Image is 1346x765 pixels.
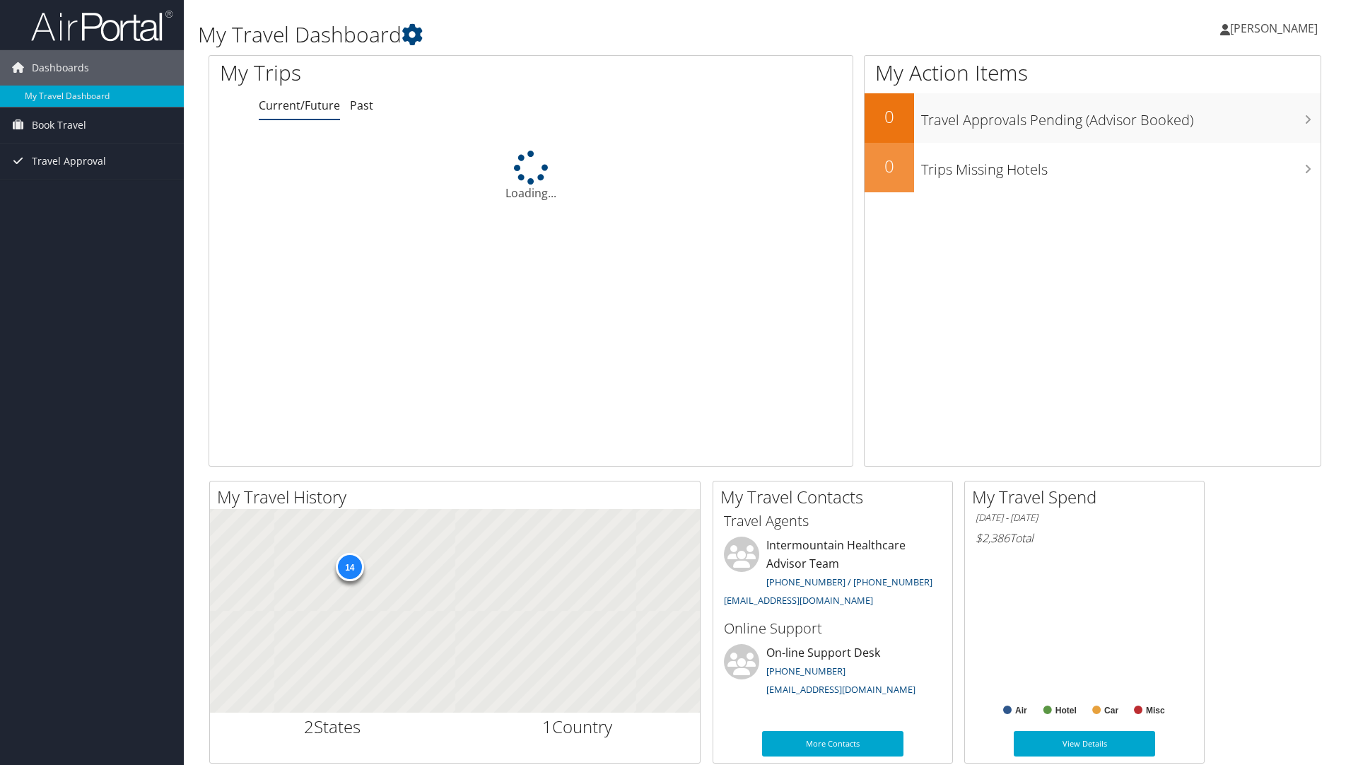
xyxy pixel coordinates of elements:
text: Misc [1146,706,1165,716]
h3: Travel Agents [724,511,942,531]
a: 0Travel Approvals Pending (Advisor Booked) [865,93,1321,143]
h1: My Action Items [865,58,1321,88]
a: [EMAIL_ADDRESS][DOMAIN_NAME] [766,683,915,696]
a: 0Trips Missing Hotels [865,143,1321,192]
h6: Total [976,530,1193,546]
span: 2 [304,715,314,738]
text: Air [1015,706,1027,716]
li: Intermountain Healthcare Advisor Team [717,537,949,612]
div: 14 [335,553,363,581]
h2: 0 [865,105,914,129]
h3: Online Support [724,619,942,638]
a: View Details [1014,731,1155,757]
h2: States [221,715,445,739]
a: [EMAIL_ADDRESS][DOMAIN_NAME] [724,594,873,607]
span: 1 [542,715,552,738]
h1: My Trips [220,58,574,88]
h3: Travel Approvals Pending (Advisor Booked) [921,103,1321,130]
h2: My Travel History [217,485,700,509]
h2: My Travel Contacts [720,485,952,509]
li: On-line Support Desk [717,644,949,702]
span: Dashboards [32,50,89,86]
h3: Trips Missing Hotels [921,153,1321,180]
h2: My Travel Spend [972,485,1204,509]
h6: [DATE] - [DATE] [976,511,1193,525]
span: $2,386 [976,530,1010,546]
text: Hotel [1055,706,1077,716]
a: More Contacts [762,731,903,757]
span: Book Travel [32,107,86,143]
h2: Country [466,715,690,739]
h1: My Travel Dashboard [198,20,954,49]
img: airportal-logo.png [31,9,172,42]
h2: 0 [865,154,914,178]
a: [PHONE_NUMBER] [766,665,845,677]
text: Car [1104,706,1118,716]
span: Travel Approval [32,144,106,179]
span: [PERSON_NAME] [1230,21,1318,36]
a: Past [350,98,373,113]
div: Loading... [209,151,853,202]
a: Current/Future [259,98,340,113]
a: [PHONE_NUMBER] / [PHONE_NUMBER] [766,576,932,588]
a: [PERSON_NAME] [1220,7,1332,49]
